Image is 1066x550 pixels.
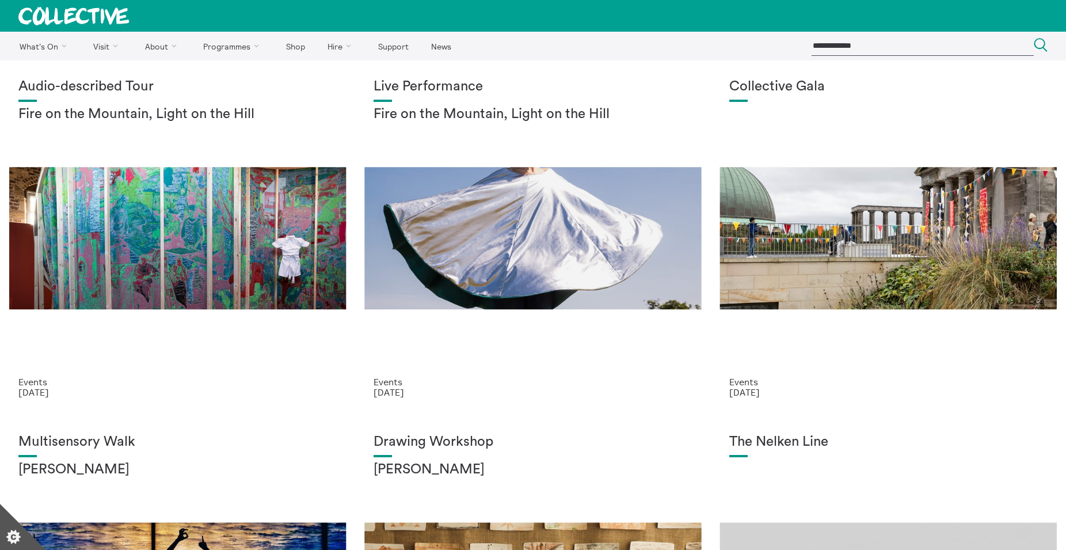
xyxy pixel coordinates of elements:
h1: The Nelken Line [729,434,1048,450]
h2: Fire on the Mountain, Light on the Hill [374,107,692,123]
a: Hire [318,32,366,60]
h1: Drawing Workshop [374,434,692,450]
p: [DATE] [374,387,692,397]
a: Shop [276,32,315,60]
a: What's On [9,32,81,60]
p: Events [374,377,692,387]
h2: [PERSON_NAME] [374,462,692,478]
h1: Collective Gala [729,79,1048,95]
h2: Fire on the Mountain, Light on the Hill [18,107,337,123]
a: Photo: Eoin Carey Live Performance Fire on the Mountain, Light on the Hill Events [DATE] [355,60,710,416]
a: News [421,32,461,60]
a: Visit [83,32,133,60]
p: [DATE] [729,387,1048,397]
p: Events [729,377,1048,387]
h1: Multisensory Walk [18,434,337,450]
a: About [135,32,191,60]
p: [DATE] [18,387,337,397]
a: Programmes [193,32,274,60]
h1: Audio-described Tour [18,79,337,95]
a: Collective Gala 2023. Image credit Sally Jubb. Collective Gala Events [DATE] [711,60,1066,416]
p: Events [18,377,337,387]
h1: Live Performance [374,79,692,95]
h2: [PERSON_NAME] [18,462,337,478]
a: Support [368,32,418,60]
